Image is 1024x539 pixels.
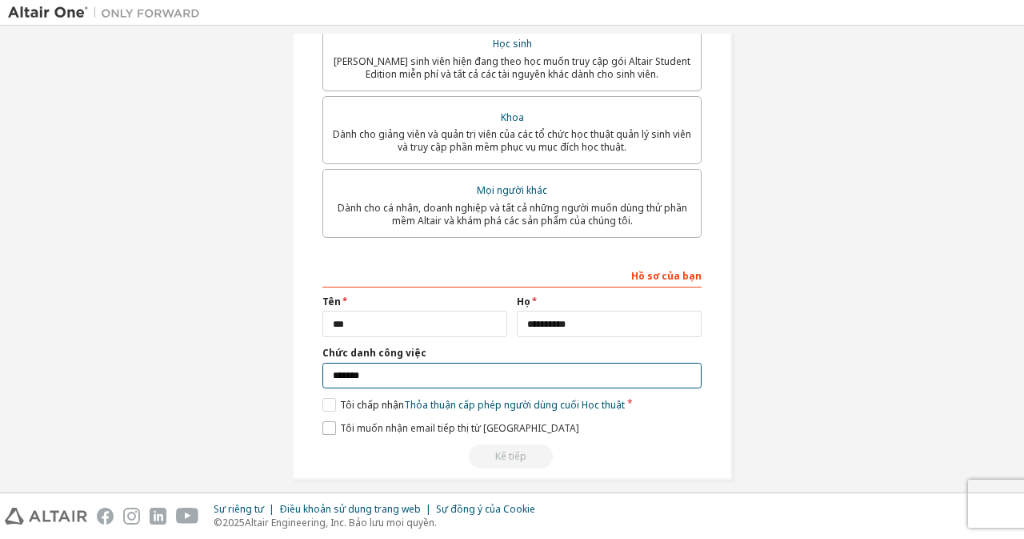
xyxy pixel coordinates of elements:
font: Học thuật [582,398,625,412]
img: Altair One [8,5,208,21]
font: Dành cho cá nhân, doanh nghiệp và tất cả những người muốn dùng thử phần mềm Altair và khám phá cá... [338,201,687,227]
font: © [214,516,222,529]
div: Read and acccept EULA to continue [322,444,702,469]
font: Thỏa thuận cấp phép người dùng cuối [404,398,579,412]
img: altair_logo.svg [5,508,87,525]
font: Mọi người khác [477,183,547,197]
font: Sự đồng ý của Cookie [436,502,535,516]
font: 2025 [222,516,245,529]
img: linkedin.svg [150,508,166,525]
img: instagram.svg [123,508,140,525]
font: Học sinh [493,37,532,50]
font: Altair Engineering, Inc. Bảo lưu mọi quyền. [245,516,437,529]
img: facebook.svg [97,508,114,525]
font: Tên [322,295,341,308]
img: youtube.svg [176,508,199,525]
font: Khoa [501,111,524,124]
font: Điều khoản sử dụng trang web [279,502,421,516]
font: Họ [517,295,530,308]
font: [PERSON_NAME] sinh viên hiện đang theo học muốn truy cập gói Altair Student Edition miễn phí và t... [334,54,690,81]
font: Chức danh công việc [322,346,426,360]
font: Tôi chấp nhận [340,398,404,412]
font: Sự riêng tư [214,502,264,516]
font: Hồ sơ của bạn [631,269,702,283]
font: Tôi muốn nhận email tiếp thị từ [GEOGRAPHIC_DATA] [340,421,579,435]
font: Dành cho giảng viên và quản trị viên của các tổ chức học thuật quản lý sinh viên và truy cập phần... [333,127,691,154]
